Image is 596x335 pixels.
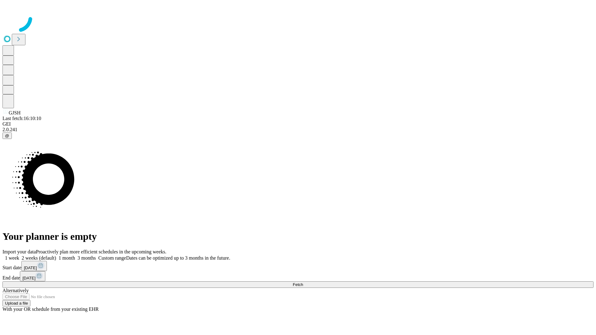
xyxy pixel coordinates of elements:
[36,249,166,254] span: Proactively plan more efficient schedules in the upcoming weeks.
[98,255,126,261] span: Custom range
[59,255,75,261] span: 1 month
[2,116,41,121] span: Last fetch: 16:10:10
[2,288,29,293] span: Alternatively
[22,276,35,280] span: [DATE]
[2,121,594,127] div: GEI
[2,249,36,254] span: Import your data
[20,271,45,281] button: [DATE]
[2,127,594,132] div: 2.0.241
[126,255,230,261] span: Dates can be optimized up to 3 months in the future.
[2,231,594,242] h1: Your planner is empty
[2,300,30,306] button: Upload a file
[24,266,37,270] span: [DATE]
[293,282,303,287] span: Fetch
[2,271,594,281] div: End date
[78,255,96,261] span: 3 months
[22,255,56,261] span: 2 weeks (default)
[21,261,47,271] button: [DATE]
[2,306,99,312] span: With your OR schedule from your existing EHR
[5,255,19,261] span: 1 week
[5,133,9,138] span: @
[9,110,20,115] span: GJSH
[2,281,594,288] button: Fetch
[2,132,12,139] button: @
[2,261,594,271] div: Start date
